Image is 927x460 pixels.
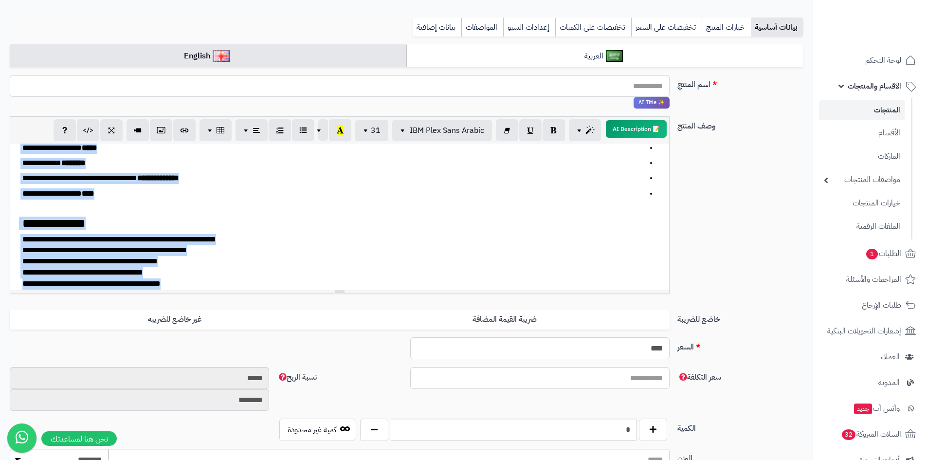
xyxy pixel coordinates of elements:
[406,44,803,68] a: العربية
[827,324,901,338] span: إشعارات التحويلات البنكية
[862,298,901,312] span: طلبات الإرجاع
[819,423,921,446] a: السلات المتروكة32
[819,268,921,291] a: المراجعات والأسئلة
[410,125,484,136] span: IBM Plex Sans Arabic
[854,404,872,414] span: جديد
[503,18,555,37] a: إعدادات السيو
[848,79,901,93] span: الأقسام والمنتجات
[673,337,807,353] label: السعر
[10,44,406,68] a: English
[819,294,921,317] a: طلبات الإرجاع
[673,310,807,325] label: خاضع للضريبة
[866,248,878,259] span: 1
[606,50,623,62] img: العربية
[861,24,918,44] img: logo-2.png
[606,120,667,138] button: 📝 AI Description
[819,123,905,144] a: الأقسام
[819,371,921,394] a: المدونة
[213,50,230,62] img: English
[819,397,921,420] a: وآتس آبجديد
[631,18,702,37] a: تخفيضات على السعر
[634,97,670,109] span: انقر لاستخدام رفيقك الذكي
[673,116,807,132] label: وصف المنتج
[819,146,905,167] a: الماركات
[819,242,921,265] a: الطلبات1
[673,75,807,91] label: اسم المنتج
[841,427,901,441] span: السلات المتروكة
[392,120,492,141] button: IBM Plex Sans Arabic
[413,18,461,37] a: بيانات إضافية
[355,120,388,141] button: 31
[819,193,905,214] a: خيارات المنتجات
[673,419,807,434] label: الكمية
[819,169,905,190] a: مواصفات المنتجات
[819,49,921,72] a: لوحة التحكم
[819,345,921,368] a: العملاء
[702,18,751,37] a: خيارات المنتج
[371,125,381,136] span: 31
[865,54,901,67] span: لوحة التحكم
[853,402,900,415] span: وآتس آب
[555,18,631,37] a: تخفيضات على الكميات
[819,216,905,237] a: الملفات الرقمية
[846,273,901,286] span: المراجعات والأسئلة
[340,310,670,330] label: ضريبة القيمة المضافة
[819,100,905,120] a: المنتجات
[277,371,317,383] span: نسبة الربح
[842,429,855,440] span: 32
[677,371,721,383] span: سعر التكلفة
[10,310,340,330] label: غير خاضع للضريبه
[461,18,503,37] a: المواصفات
[751,18,803,37] a: بيانات أساسية
[865,247,901,260] span: الطلبات
[878,376,900,389] span: المدونة
[819,319,921,343] a: إشعارات التحويلات البنكية
[881,350,900,364] span: العملاء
